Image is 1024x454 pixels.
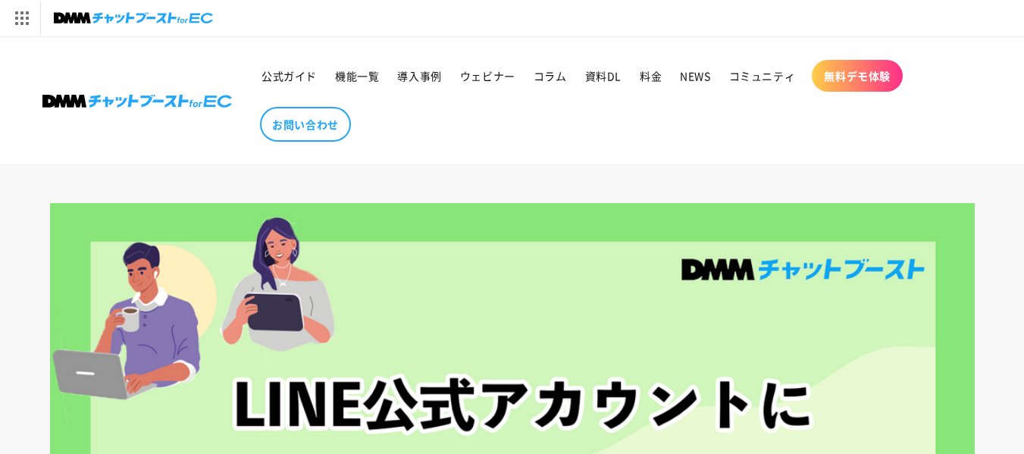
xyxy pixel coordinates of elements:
img: 株式会社DMM Boost [42,95,232,108]
a: お問い合わせ [260,107,351,142]
a: コミュニティ [720,60,805,92]
span: 機能一覧 [335,69,379,83]
span: 資料DL [585,69,622,83]
span: コミュニティ [729,69,796,83]
span: NEWS [680,69,710,83]
span: コラム [534,69,567,83]
span: 公式ガイド [261,69,317,83]
img: チャットブーストforEC [54,8,213,29]
a: 無料デモ体験 [812,60,903,92]
a: NEWS [671,60,719,92]
span: 無料デモ体験 [824,69,891,83]
span: 導入事例 [397,69,441,83]
a: コラム [525,60,576,92]
a: 資料DL [576,60,631,92]
span: 料金 [640,69,662,83]
a: 公式ガイド [252,60,326,92]
a: ウェビナー [451,60,525,92]
a: 料金 [631,60,671,92]
span: ウェビナー [460,69,515,83]
img: サービス [2,2,40,34]
a: 導入事例 [388,60,450,92]
a: 機能一覧 [326,60,388,92]
span: お問い合わせ [272,117,339,131]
